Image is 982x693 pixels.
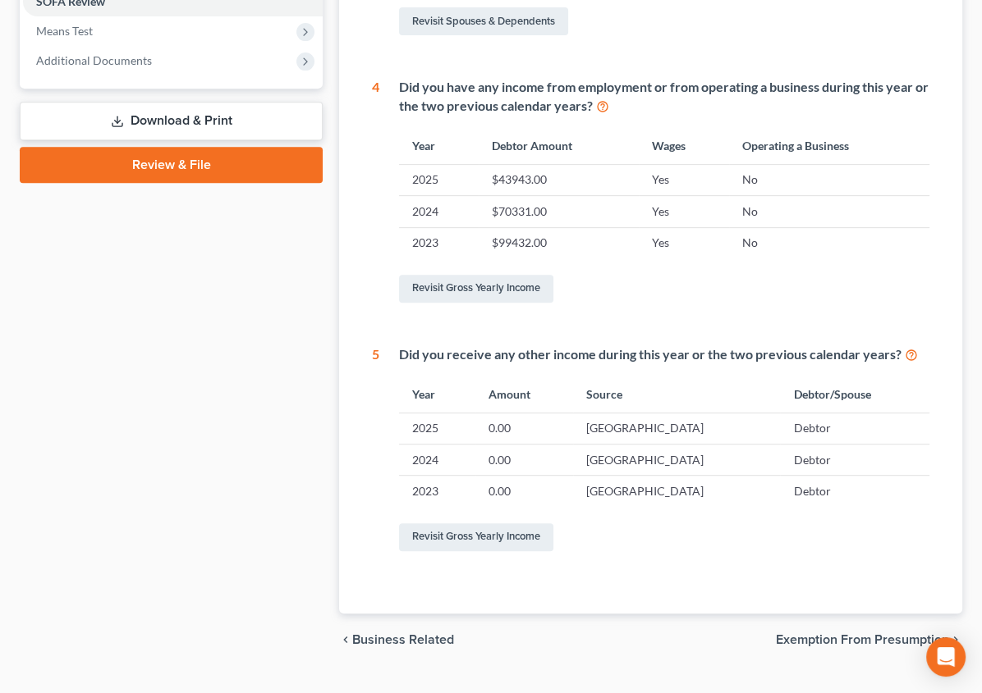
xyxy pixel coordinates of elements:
a: Download & Print [20,102,323,140]
td: [GEOGRAPHIC_DATA] [573,413,780,444]
div: Did you receive any other income during this year or the two previous calendar years? [399,345,929,364]
span: Business Related [352,633,454,646]
td: 0.00 [475,413,574,444]
td: 2023 [399,227,478,258]
td: 2025 [399,164,478,195]
td: Yes [639,196,729,227]
th: Amount [475,377,574,413]
i: chevron_left [339,633,352,646]
td: $70331.00 [479,196,640,227]
td: 2023 [399,476,475,507]
td: No [729,196,929,227]
td: Debtor [780,476,929,507]
td: Yes [639,227,729,258]
div: 5 [372,345,379,554]
div: Did you have any income from employment or from operating a business during this year or the two ... [399,78,929,116]
th: Debtor/Spouse [780,377,929,413]
td: 0.00 [475,476,574,507]
th: Source [573,377,780,413]
td: 2025 [399,413,475,444]
th: Operating a Business [729,129,929,164]
th: Debtor Amount [479,129,640,164]
button: chevron_left Business Related [339,633,454,646]
button: Exemption from Presumption chevron_right [776,633,962,646]
td: Yes [639,164,729,195]
span: Exemption from Presumption [776,633,949,646]
td: No [729,227,929,258]
td: $43943.00 [479,164,640,195]
td: Debtor [780,413,929,444]
td: [GEOGRAPHIC_DATA] [573,476,780,507]
a: Revisit Spouses & Dependents [399,7,568,35]
td: [GEOGRAPHIC_DATA] [573,445,780,476]
i: chevron_right [949,633,962,646]
td: $99432.00 [479,227,640,258]
div: 4 [372,78,379,306]
span: Means Test [36,24,93,38]
a: Revisit Gross Yearly Income [399,523,553,551]
a: Revisit Gross Yearly Income [399,275,553,303]
th: Wages [639,129,729,164]
div: Open Intercom Messenger [926,637,966,677]
th: Year [399,129,478,164]
td: No [729,164,929,195]
span: Additional Documents [36,53,152,67]
a: Review & File [20,147,323,183]
td: 2024 [399,445,475,476]
td: Debtor [780,445,929,476]
th: Year [399,377,475,413]
td: 2024 [399,196,478,227]
td: 0.00 [475,445,574,476]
